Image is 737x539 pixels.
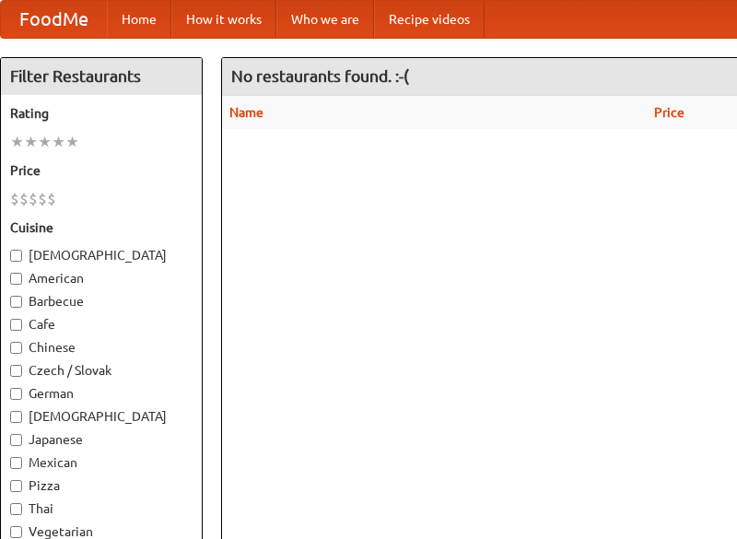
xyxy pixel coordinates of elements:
label: [DEMOGRAPHIC_DATA] [10,246,193,264]
input: Mexican [10,457,22,469]
a: Home [107,1,171,38]
h5: Cuisine [10,218,193,237]
label: German [10,384,193,403]
li: ★ [10,132,24,152]
a: How it works [171,1,276,38]
li: ★ [24,132,38,152]
li: $ [10,189,19,209]
a: FoodMe [1,1,107,38]
a: Price [654,105,684,120]
input: Czech / Slovak [10,365,22,377]
li: ★ [38,132,52,152]
h5: Rating [10,104,193,123]
label: [DEMOGRAPHIC_DATA] [10,407,193,426]
li: $ [47,189,56,209]
label: Thai [10,499,193,518]
label: Mexican [10,453,193,472]
input: [DEMOGRAPHIC_DATA] [10,250,22,262]
label: Czech / Slovak [10,361,193,380]
input: Cafe [10,319,22,331]
input: American [10,273,22,285]
li: ★ [52,132,65,152]
input: [DEMOGRAPHIC_DATA] [10,411,22,423]
a: Recipe videos [374,1,485,38]
input: Barbecue [10,296,22,308]
a: Who we are [276,1,374,38]
li: $ [19,189,29,209]
li: $ [29,189,38,209]
ng-pluralize: No restaurants found. :-( [231,67,409,85]
label: Barbecue [10,292,193,311]
input: Japanese [10,434,22,446]
label: American [10,269,193,287]
label: Japanese [10,430,193,449]
input: Vegetarian [10,526,22,538]
label: Chinese [10,338,193,357]
h4: Filter Restaurants [1,58,202,95]
li: ★ [65,132,79,152]
h5: Price [10,161,193,180]
input: Thai [10,503,22,515]
label: Pizza [10,476,193,495]
input: Pizza [10,480,22,492]
input: Chinese [10,342,22,354]
li: $ [38,189,47,209]
label: Cafe [10,315,193,334]
input: German [10,388,22,400]
a: Name [229,105,263,120]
